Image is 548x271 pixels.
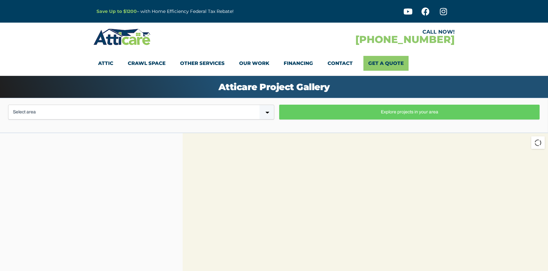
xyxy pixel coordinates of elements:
a: Save Up to $1200 [96,8,137,14]
h1: Atticare Project Gallery [6,82,542,91]
a: Our Work [239,56,269,71]
a: Crawl Space [128,56,166,71]
a: Financing [284,56,313,71]
a: Other Services [180,56,225,71]
nav: Menu [98,56,450,71]
div: CALL NOW! [274,29,455,35]
a: Attic [98,56,113,71]
p: – with Home Efficiency Federal Tax Rebate! [96,8,306,15]
a: Contact [328,56,353,71]
span: Explore projects in your area [284,110,534,114]
a: Get A Quote [363,56,409,71]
